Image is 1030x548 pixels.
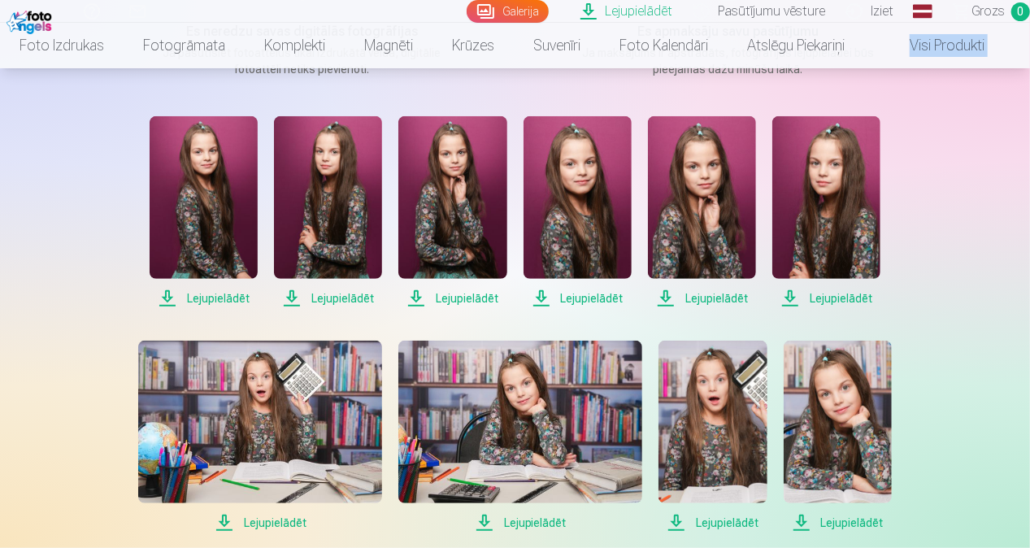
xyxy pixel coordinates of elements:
[124,23,245,68] a: Fotogrāmata
[7,7,56,34] img: /fa1
[398,116,506,308] a: Lejupielādēt
[524,116,632,308] a: Lejupielādēt
[432,23,514,68] a: Krūzes
[728,23,864,68] a: Atslēgu piekariņi
[648,289,756,308] span: Lejupielādēt
[138,341,382,533] a: Lejupielādēt
[138,513,382,533] span: Lejupielādēt
[345,23,432,68] a: Magnēti
[784,513,892,533] span: Lejupielādēt
[971,2,1005,21] span: Grozs
[274,116,382,308] a: Lejupielādēt
[398,289,506,308] span: Lejupielādēt
[658,341,767,533] a: Lejupielādēt
[150,289,258,308] span: Lejupielādēt
[398,513,642,533] span: Lejupielādēt
[245,23,345,68] a: Komplekti
[648,116,756,308] a: Lejupielādēt
[864,23,1004,68] a: Visi produkti
[398,341,642,533] a: Lejupielādēt
[150,116,258,308] a: Lejupielādēt
[514,23,600,68] a: Suvenīri
[274,289,382,308] span: Lejupielādēt
[772,116,880,308] a: Lejupielādēt
[600,23,728,68] a: Foto kalendāri
[1011,2,1030,21] span: 0
[784,341,892,533] a: Lejupielādēt
[524,289,632,308] span: Lejupielādēt
[772,289,880,308] span: Lejupielādēt
[658,513,767,533] span: Lejupielādēt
